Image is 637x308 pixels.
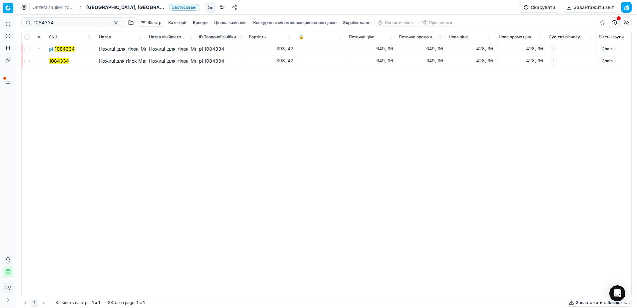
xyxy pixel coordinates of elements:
div: 428,00 [449,58,493,64]
div: 428,00 [499,46,543,52]
span: Ножиці для гілок Market Union (958588) [99,58,190,64]
span: Кількість на стр. [56,300,88,305]
span: [GEOGRAPHIC_DATA], [GEOGRAPHIC_DATA] і городЗастосовані [86,4,199,11]
button: Категорії [166,19,189,27]
button: Go to next page [40,299,48,307]
button: Expand all [35,33,43,41]
strong: 1 [92,300,94,305]
div: 649,00 [399,46,443,52]
div: Ножиці_для_гілок_Market_Union_(958588) [149,58,193,64]
nav: breadcrumb [32,4,199,11]
span: Нова промо ціна [499,34,531,40]
div: 393,42 [249,58,293,64]
strong: 1 [143,300,145,305]
mark: 1084334 [55,46,75,52]
div: 649,00 [349,58,393,64]
div: 393,42 [249,46,293,52]
div: 649,00 [349,46,393,52]
span: Поточна ціна [349,34,374,40]
button: pl_1084334 [49,46,75,52]
strong: 1 [137,300,138,305]
div: : [56,300,100,305]
button: Фільтр [138,19,164,27]
strong: з [140,300,142,305]
span: 1 [549,45,557,53]
span: SKUs on page : [108,300,135,305]
span: Chain [599,45,616,53]
button: Конкурент з мінімальною ринковою ціною [251,19,339,27]
button: КM [3,283,13,293]
span: Назва лінійки товарів [149,34,187,40]
input: Пошук по SKU або назві [34,19,107,26]
span: Ножиці_для_гілок_Market_Union_(958588) [99,46,193,52]
a: Оптимізаційні групи [32,4,75,11]
div: pl_1084334 [199,58,243,64]
div: 649,00 [399,58,443,64]
span: ID Товарної лінійки [199,34,236,40]
span: SKU [49,34,57,40]
span: Суб'єкт бізнесу [549,34,580,40]
div: 428,00 [499,58,543,64]
button: Завантажити звіт [562,2,618,13]
div: Open Intercom Messenger [609,285,625,301]
span: Застосовані [169,4,199,11]
div: Ножиці_для_гілок_Market_Union_(958588) [149,46,193,52]
span: Рівень групи [599,34,624,40]
button: Скасувати [519,2,559,13]
span: Chain [599,57,616,65]
strong: з [95,300,97,305]
button: Завантажити таблицю як... [567,299,632,307]
span: pl_ [49,46,75,52]
strong: 1 [98,300,100,305]
button: Supplier name [340,19,373,27]
button: Призначити [418,19,455,27]
span: Назва [99,34,111,40]
span: Вартість [249,34,266,40]
span: Поточна промо ціна [399,34,436,40]
div: pl_1084334 [199,46,243,52]
button: Бренди [190,19,210,27]
button: 1084334 [49,58,69,64]
button: Цінова кампанія [212,19,249,27]
span: [GEOGRAPHIC_DATA], [GEOGRAPHIC_DATA] і город [86,4,166,11]
div: 428,00 [449,46,493,52]
span: 🔒 [299,34,304,40]
nav: pagination [21,299,48,307]
button: Go to previous page [21,299,29,307]
span: 1 [549,57,557,65]
button: Оновити кільк. [374,19,417,27]
span: Нова ціна [449,34,468,40]
button: Expand [35,45,43,53]
button: 1 [31,299,38,307]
